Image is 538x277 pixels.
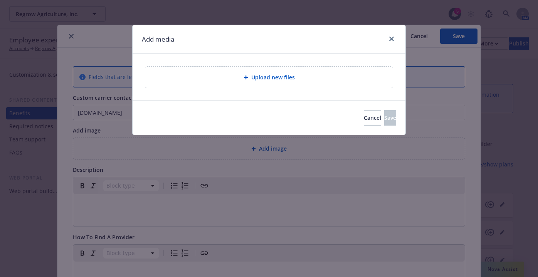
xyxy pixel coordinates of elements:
span: Upload new files [251,73,295,81]
div: Upload new files [145,66,393,88]
h1: Add media [142,34,174,44]
span: Cancel [364,114,381,121]
button: Save [384,110,396,126]
a: close [387,34,396,44]
button: Cancel [364,110,381,126]
span: Save [384,114,396,121]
